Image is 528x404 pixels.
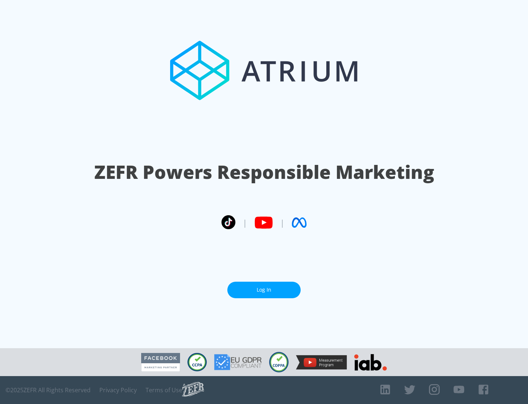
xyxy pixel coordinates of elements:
span: © 2025 ZEFR All Rights Reserved [5,386,91,394]
img: CCPA Compliant [187,353,207,371]
img: Facebook Marketing Partner [141,353,180,372]
img: GDPR Compliant [214,354,262,370]
a: Terms of Use [146,386,182,394]
span: | [280,217,285,228]
img: IAB [354,354,387,371]
span: | [243,217,247,228]
a: Log In [227,282,301,298]
img: COPPA Compliant [269,352,289,372]
a: Privacy Policy [99,386,137,394]
img: YouTube Measurement Program [296,355,347,369]
h1: ZEFR Powers Responsible Marketing [94,159,434,185]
